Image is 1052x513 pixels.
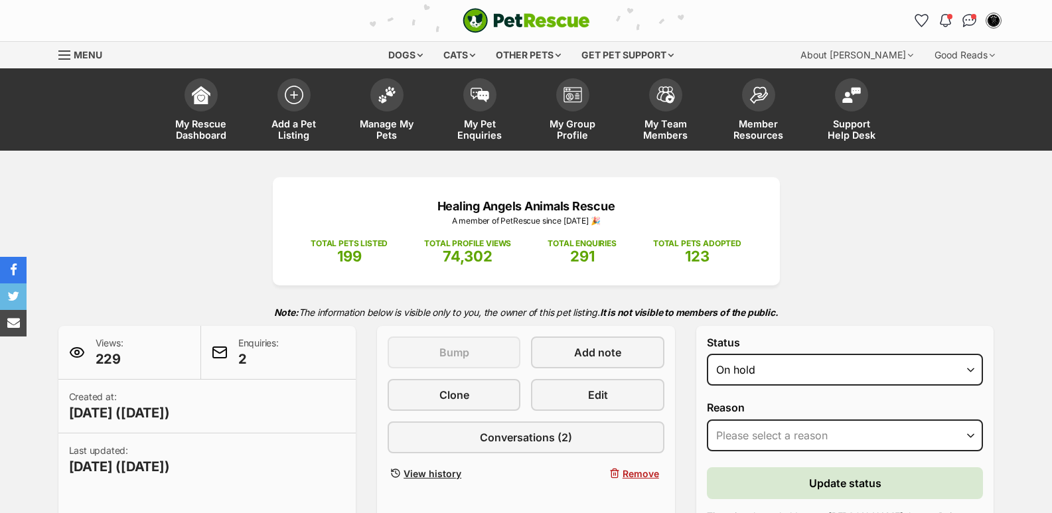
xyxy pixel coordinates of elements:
[822,118,881,141] span: Support Help Desk
[463,8,590,33] img: logo-cat-932fe2b9b8326f06289b0f2fb663e598f794de774fb13d1741a6617ecf9a85b4.svg
[274,307,299,318] strong: Note:
[69,444,170,476] p: Last updated:
[480,429,572,445] span: Conversations (2)
[987,14,1000,27] img: Holly Stokes profile pic
[487,42,570,68] div: Other pets
[378,86,396,104] img: manage-my-pets-icon-02211641906a0b7f246fdf0571729dbe1e7629f14944591b6c1af311fb30b64b.svg
[791,42,923,68] div: About [PERSON_NAME]
[636,118,696,141] span: My Team Members
[588,387,608,403] span: Edit
[74,49,102,60] span: Menu
[388,336,520,368] button: Bump
[962,14,976,27] img: chat-41dd97257d64d25036548639549fe6c8038ab92f7586957e7f3b1b290dea8141.svg
[264,118,324,141] span: Add a Pet Listing
[337,248,362,265] span: 199
[433,72,526,151] a: My Pet Enquiries
[463,8,590,33] a: PetRescue
[96,336,123,368] p: Views:
[424,238,511,250] p: TOTAL PROFILE VIEWS
[983,10,1004,31] button: My account
[471,88,489,102] img: pet-enquiries-icon-7e3ad2cf08bfb03b45e93fb7055b45f3efa6380592205ae92323e6603595dc1f.svg
[443,248,492,265] span: 74,302
[925,42,1004,68] div: Good Reads
[238,336,279,368] p: Enquiries:
[570,248,595,265] span: 291
[911,10,1004,31] ul: Account quick links
[619,72,712,151] a: My Team Members
[809,475,881,491] span: Update status
[564,87,582,103] img: group-profile-icon-3fa3cf56718a62981997c0bc7e787c4b2cf8bcc04b72c1350f741eb67cf2f40e.svg
[192,86,210,104] img: dashboard-icon-eb2f2d2d3e046f16d808141f083e7271f6b2e854fb5c12c21221c1fb7104beca.svg
[707,402,984,413] label: Reason
[293,197,760,215] p: Healing Angels Animals Rescue
[707,336,984,348] label: Status
[959,10,980,31] a: Conversations
[842,87,861,103] img: help-desk-icon-fdf02630f3aa405de69fd3d07c3f3aa587a6932b1a1747fa1d2bba05be0121f9.svg
[439,344,469,360] span: Bump
[600,307,779,318] strong: It is not visible to members of the public.
[434,42,485,68] div: Cats
[749,86,768,104] img: member-resources-icon-8e73f808a243e03378d46382f2149f9095a855e16c252ad45f914b54edf8863c.svg
[171,118,231,141] span: My Rescue Dashboard
[238,350,279,368] span: 2
[69,457,170,476] span: [DATE] ([DATE])
[572,42,683,68] div: Get pet support
[712,72,805,151] a: Member Resources
[656,86,675,104] img: team-members-icon-5396bd8760b3fe7c0b43da4ab00e1e3bb1a5d9ba89233759b79545d2d3fc5d0d.svg
[155,72,248,151] a: My Rescue Dashboard
[340,72,433,151] a: Manage My Pets
[311,238,388,250] p: TOTAL PETS LISTED
[379,42,432,68] div: Dogs
[388,421,664,453] a: Conversations (2)
[96,350,123,368] span: 229
[805,72,898,151] a: Support Help Desk
[729,118,789,141] span: Member Resources
[285,86,303,104] img: add-pet-listing-icon-0afa8454b4691262ce3f59096e99ab1cd57d4a30225e0717b998d2c9b9846f56.svg
[58,42,112,66] a: Menu
[940,14,950,27] img: notifications-46538b983faf8c2785f20acdc204bb7945ddae34d4c08c2a6579f10ce5e182be.svg
[531,379,664,411] a: Edit
[623,467,659,480] span: Remove
[531,464,664,483] button: Remove
[69,403,170,422] span: [DATE] ([DATE])
[404,467,461,480] span: View history
[69,390,170,422] p: Created at:
[388,379,520,411] a: Clone
[707,467,984,499] button: Update status
[531,336,664,368] a: Add note
[911,10,933,31] a: Favourites
[357,118,417,141] span: Manage My Pets
[935,10,956,31] button: Notifications
[450,118,510,141] span: My Pet Enquiries
[574,344,621,360] span: Add note
[439,387,469,403] span: Clone
[388,464,520,483] a: View history
[58,299,994,326] p: The information below is visible only to you, the owner of this pet listing.
[293,215,760,227] p: A member of PetRescue since [DATE] 🎉
[248,72,340,151] a: Add a Pet Listing
[653,238,741,250] p: TOTAL PETS ADOPTED
[685,248,710,265] span: 123
[526,72,619,151] a: My Group Profile
[543,118,603,141] span: My Group Profile
[548,238,616,250] p: TOTAL ENQUIRIES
